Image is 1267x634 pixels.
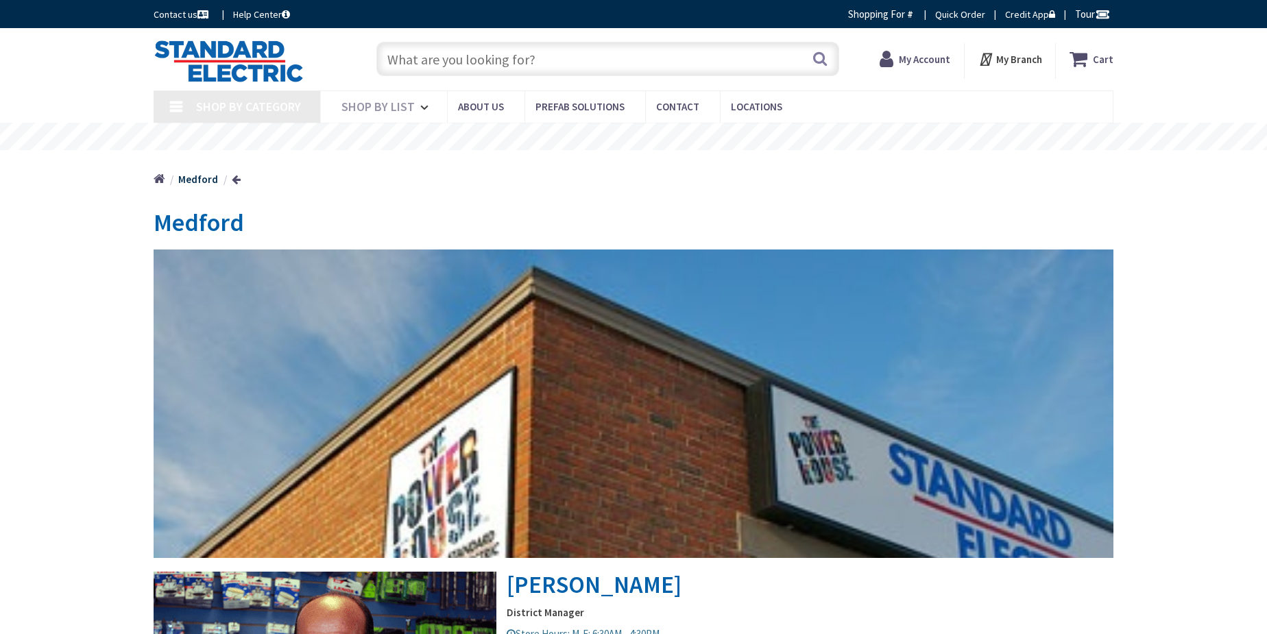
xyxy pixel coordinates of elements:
rs-layer: [MEDICAL_DATA]: Our Commitment to Our Employees and Customers [418,130,880,145]
strong: My Branch [996,53,1042,66]
strong: # [907,8,913,21]
span: Prefab Solutions [535,100,625,113]
h2: [PERSON_NAME] [154,249,1113,598]
span: Shopping For [848,8,905,21]
a: Cart [1070,47,1113,71]
span: About Us [458,100,504,113]
a: Help Center [233,8,290,21]
a: My Account [880,47,950,71]
input: What are you looking for? [376,42,839,76]
a: Quick Order [935,8,985,21]
span: Medford [154,207,244,238]
a: Contact us [154,8,211,21]
span: Shop By Category [196,99,301,114]
strong: My Account [899,53,950,66]
span: Tour [1075,8,1110,21]
span: Shop By List [341,99,415,114]
div: My Branch [978,47,1042,71]
a: Credit App [1005,8,1055,21]
img: Standard Electric [154,40,304,82]
strong: Cart [1093,47,1113,71]
strong: Medford [178,173,218,186]
span: Contact [656,100,699,113]
span: Locations [731,100,782,113]
strong: District Manager [154,605,1113,620]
